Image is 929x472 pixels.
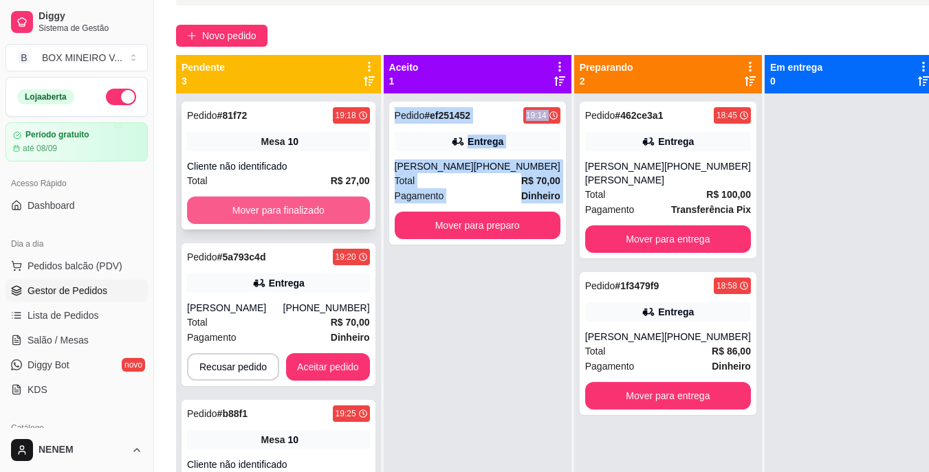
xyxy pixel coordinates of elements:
[217,251,266,262] strong: # 5a793c4d
[664,330,751,344] div: [PHONE_NUMBER]
[331,317,370,328] strong: R$ 70,00
[585,330,664,344] div: [PERSON_NAME]
[395,212,560,239] button: Mover para preparo
[17,89,74,104] div: Loja aberta
[395,173,415,188] span: Total
[706,189,751,200] strong: R$ 100,00
[6,434,148,467] button: NENEM
[261,135,285,148] span: Mesa
[424,110,470,121] strong: # ef251452
[187,31,197,41] span: plus
[187,251,217,262] span: Pedido
[395,188,444,203] span: Pagamento
[331,175,370,186] strong: R$ 27,00
[615,280,659,291] strong: # 1f3479f9
[770,60,822,74] p: Em entrega
[6,255,148,277] button: Pedidos balcão (PDV)
[28,199,75,212] span: Dashboard
[6,233,148,255] div: Dia a dia
[269,276,305,290] div: Entrega
[6,354,148,376] a: Diggy Botnovo
[6,194,148,216] a: Dashboard
[28,259,122,273] span: Pedidos balcão (PDV)
[521,175,560,186] strong: R$ 70,00
[28,284,107,297] span: Gestor de Pedidos
[717,280,737,291] div: 18:58
[6,280,148,302] a: Gestor de Pedidos
[389,60,419,74] p: Aceito
[217,110,248,121] strong: # 81f72
[336,110,356,121] div: 19:18
[187,408,217,419] span: Pedido
[585,159,664,187] div: [PERSON_NAME] [PERSON_NAME]
[474,159,560,173] div: [PHONE_NUMBER]
[187,196,370,224] button: Mover para finalizado
[187,458,370,471] div: Cliente não identificado
[6,329,148,351] a: Salão / Mesas
[28,333,89,347] span: Salão / Mesas
[585,202,635,217] span: Pagamento
[526,110,547,121] div: 19:14
[712,361,751,372] strong: Dinheiro
[182,74,225,88] p: 3
[6,417,148,439] div: Catálogo
[585,382,751,409] button: Mover para entrega
[261,433,285,447] span: Mesa
[615,110,663,121] strong: # 462ce3a1
[176,25,267,47] button: Novo pedido
[585,280,615,291] span: Pedido
[6,122,148,161] a: Período gratuitoaté 08/09
[39,23,142,34] span: Sistema de Gestão
[395,159,474,173] div: [PERSON_NAME]
[580,60,633,74] p: Preparando
[202,28,256,43] span: Novo pedido
[389,74,419,88] p: 1
[671,204,751,215] strong: Transferência Pix
[585,225,751,253] button: Mover para entrega
[468,135,503,148] div: Entrega
[585,187,606,202] span: Total
[42,51,122,65] div: BOX MINEIRO V ...
[6,379,148,401] a: KDS
[283,301,370,315] div: [PHONE_NUMBER]
[187,330,237,345] span: Pagamento
[106,89,136,105] button: Alterar Status
[770,74,822,88] p: 0
[6,44,148,71] button: Select a team
[395,110,425,121] span: Pedido
[217,408,248,419] strong: # b88f1
[182,60,225,74] p: Pendente
[39,444,126,456] span: NENEM
[28,308,99,322] span: Lista de Pedidos
[580,74,633,88] p: 2
[25,130,89,140] article: Período gratuito
[664,159,751,187] div: [PHONE_NUMBER]
[187,353,279,381] button: Recusar pedido
[6,5,148,38] a: DiggySistema de Gestão
[331,332,370,343] strong: Dinheiro
[187,173,208,188] span: Total
[521,190,560,201] strong: Dinheiro
[28,358,69,372] span: Diggy Bot
[187,301,283,315] div: [PERSON_NAME]
[6,172,148,194] div: Acesso Rápido
[658,305,694,319] div: Entrega
[23,143,57,154] article: até 08/09
[187,315,208,330] span: Total
[6,304,148,326] a: Lista de Pedidos
[712,346,751,357] strong: R$ 86,00
[717,110,737,121] div: 18:45
[336,408,356,419] div: 19:25
[585,344,606,359] span: Total
[288,135,299,148] div: 10
[17,51,31,65] span: B
[187,159,370,173] div: Cliente não identificado
[286,353,370,381] button: Aceitar pedido
[39,10,142,23] span: Diggy
[585,359,635,374] span: Pagamento
[585,110,615,121] span: Pedido
[658,135,694,148] div: Entrega
[288,433,299,447] div: 10
[187,110,217,121] span: Pedido
[336,251,356,262] div: 19:20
